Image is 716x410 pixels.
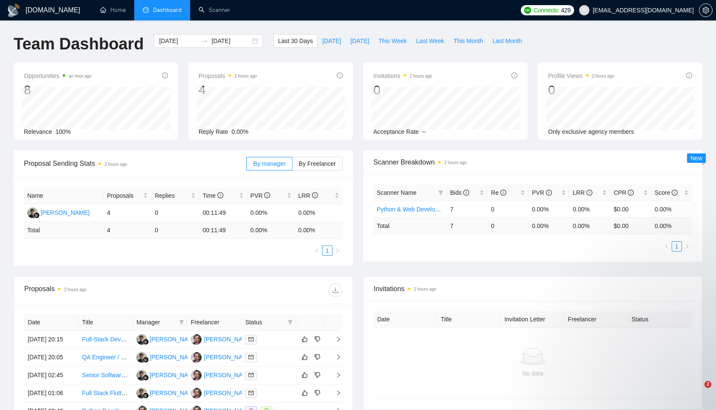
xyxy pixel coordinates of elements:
img: MH [136,334,147,345]
th: Replies [151,188,199,204]
a: MH[PERSON_NAME] [136,389,199,396]
td: Full-Stack Developer with AI & Automation Expertise [79,331,133,349]
img: MH [136,352,147,363]
td: Senior Software Architect / Fullstack Engineer (15+ yrs, Multi-stack, AWS) [79,367,133,384]
button: dislike [312,352,323,362]
span: Status [245,318,284,327]
span: like [302,354,308,361]
div: [PERSON_NAME] [150,335,199,344]
span: -- [422,128,426,135]
span: info-circle [264,192,270,198]
a: MH[PERSON_NAME] [191,353,253,360]
a: homeHome [100,6,126,14]
span: Proposals [107,191,141,200]
span: info-circle [546,190,552,196]
span: This Month [453,36,483,46]
span: info-circle [162,72,168,78]
td: Total [373,217,447,234]
img: MH [136,370,147,381]
button: right [332,245,343,256]
div: 4 [199,82,257,98]
span: Bids [450,189,469,196]
span: Profile Views [548,71,615,81]
button: This Month [449,34,488,48]
th: Date [374,311,437,328]
button: dislike [312,334,323,344]
a: Full Stack Flutter Developer for Scalable Student Platform (App + Admin Panel) [82,390,292,396]
td: 0.00% [569,201,610,217]
a: MH[PERSON_NAME] [136,335,199,342]
span: like [302,390,308,396]
span: By Freelancer [299,160,336,167]
span: dislike [315,336,320,343]
img: gigradar-bm.png [34,212,40,218]
td: 0.00 % [528,217,569,234]
button: left [312,245,322,256]
span: [DATE] [322,36,341,46]
a: MH[PERSON_NAME] [136,353,199,360]
td: 0.00% [295,204,343,222]
span: dislike [315,354,320,361]
span: dislike [315,390,320,396]
span: mail [248,372,254,378]
span: Last Week [416,36,444,46]
span: right [329,390,341,396]
span: Scanner Name [377,189,416,196]
img: MH [191,352,202,363]
span: like [302,372,308,378]
th: Freelancer [565,311,628,328]
span: right [684,244,690,249]
span: swap-right [201,38,208,44]
div: [PERSON_NAME] [204,352,253,362]
span: Manager [136,318,176,327]
li: Next Page [682,241,692,251]
a: Senior Software Architect / Fullstack Engineer (15+ yrs, Multi-stack, AWS) [82,372,277,378]
button: download [329,283,342,297]
div: Proposals [24,283,183,297]
td: [DATE] 20:15 [24,331,79,349]
time: 2 hours ago [410,74,432,78]
button: dislike [312,370,323,380]
span: [DATE] [350,36,369,46]
iframe: Intercom live chat [687,381,707,401]
span: 0.00% [231,128,248,135]
span: Replies [155,191,189,200]
td: 0 [151,222,199,239]
div: [PERSON_NAME] [150,352,199,362]
span: info-circle [586,190,592,196]
span: user [581,7,587,13]
button: Last Week [411,34,449,48]
a: 1 [672,242,681,251]
span: mail [248,337,254,342]
a: MH[PERSON_NAME] [27,209,89,216]
span: info-circle [511,72,517,78]
a: 1 [323,246,332,255]
img: MH [136,388,147,398]
span: dashboard [143,7,149,13]
td: 0.00 % [651,217,692,234]
button: left [661,241,672,251]
span: PVR [532,189,552,196]
span: PVR [251,192,271,199]
span: filter [179,320,184,325]
span: Invitations [373,71,432,81]
td: 0.00 % [295,222,343,239]
td: 0.00% [651,201,692,217]
a: searchScanner [199,6,230,14]
span: right [335,248,340,253]
td: $ 0.00 [610,217,651,234]
span: Proposal Sending Stats [24,158,246,169]
td: 0 [488,217,528,234]
button: [DATE] [318,34,346,48]
span: Acceptance Rate [373,128,419,135]
span: Time [202,192,223,199]
li: 1 [322,245,332,256]
span: info-circle [686,72,692,78]
span: left [664,244,669,249]
td: 4 [104,222,151,239]
time: 2 hours ago [414,287,436,292]
span: Proposals [199,71,257,81]
span: Connects: [534,6,559,15]
span: dislike [315,372,320,378]
img: gigradar-bm.png [143,393,149,398]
